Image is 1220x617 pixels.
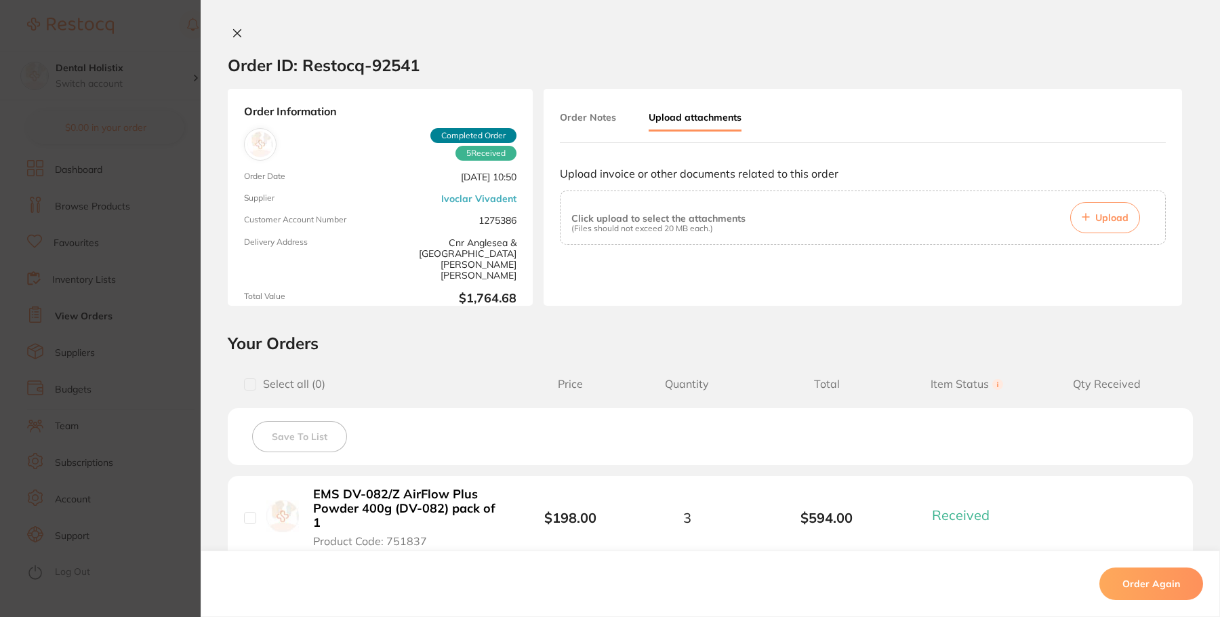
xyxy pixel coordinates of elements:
span: [DATE] 10:50 [386,172,516,182]
button: Upload [1070,202,1140,233]
button: Received [928,506,1006,523]
button: EMS DV-082/Z AirFlow Plus Powder 400g (DV-082) pack of 1 Product Code: 751837 [309,487,504,548]
b: $198.00 [544,509,596,526]
span: Received [932,506,990,523]
button: Order Again [1099,568,1203,600]
strong: Order Information [244,105,516,117]
span: Select all ( 0 ) [256,378,325,391]
h2: Your Orders [228,333,1193,353]
h2: Order ID: Restocq- 92541 [228,55,420,75]
span: Qty Received [1037,378,1177,391]
span: 3 [683,510,691,525]
p: Upload invoice or other documents related to this order [560,167,1166,180]
span: Item Status [897,378,1036,391]
button: Order Notes [560,105,616,130]
button: Upload attachments [649,105,741,132]
span: 1275386 [386,215,516,226]
a: Ivoclar Vivadent [441,193,516,204]
p: Click upload to select the attachments [571,213,746,224]
span: Total Value [244,292,375,306]
span: Price [524,378,617,391]
span: Cnr Anglesea & [GEOGRAPHIC_DATA][PERSON_NAME][PERSON_NAME] [386,237,516,281]
b: $1,764.68 [386,292,516,306]
span: Upload [1095,212,1128,224]
span: Product Code: 751837 [313,535,427,547]
span: Total [757,378,897,391]
p: (Files should not exceed 20 MB each.) [571,224,746,233]
span: Order Date [244,172,375,182]
span: Delivery Address [244,237,375,281]
b: EMS DV-082/Z AirFlow Plus Powder 400g (DV-082) pack of 1 [313,487,500,530]
span: Completed Order [430,128,516,143]
button: Save To List [252,421,347,452]
span: Customer Account Number [244,215,375,226]
img: EMS DV-082/Z AirFlow Plus Powder 400g (DV-082) pack of 1 [266,500,299,533]
span: Supplier [244,193,375,204]
img: Ivoclar Vivadent [247,132,273,157]
span: Received [455,146,516,161]
b: $594.00 [757,510,897,525]
span: Quantity [617,378,756,391]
